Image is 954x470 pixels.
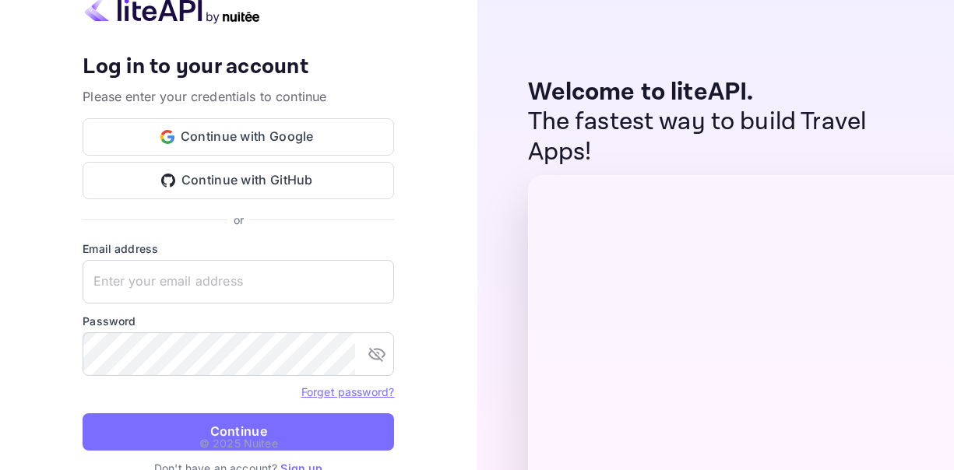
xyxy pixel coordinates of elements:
h4: Log in to your account [83,54,394,81]
a: Forget password? [301,384,394,399]
p: The fastest way to build Travel Apps! [528,107,924,167]
button: Continue with GitHub [83,162,394,199]
input: Enter your email address [83,260,394,303]
p: © 2025 Nuitee [199,435,278,451]
label: Email address [83,240,394,257]
a: Forget password? [301,385,394,398]
p: Please enter your credentials to continue [83,87,394,106]
button: toggle password visibility [361,338,393,370]
button: Continue [83,413,394,451]
p: Welcome to liteAPI. [528,78,924,107]
p: or [234,212,244,228]
label: Password [83,313,394,329]
button: Continue with Google [83,118,394,156]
